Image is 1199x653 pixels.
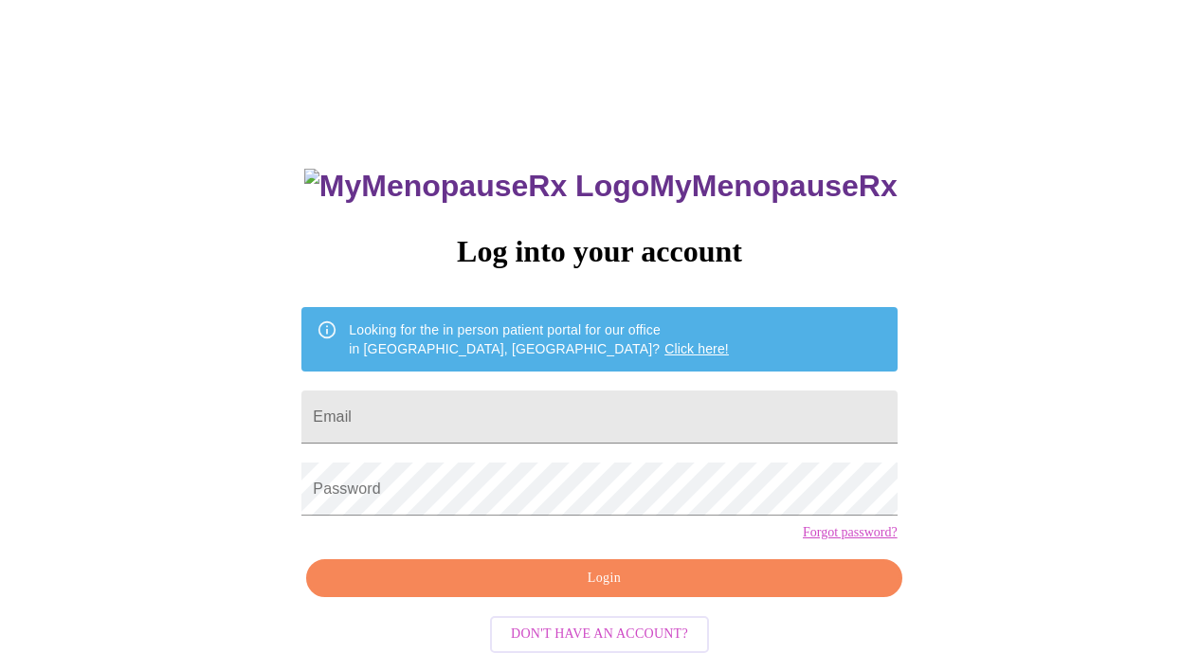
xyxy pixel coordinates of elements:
span: Don't have an account? [511,623,688,646]
a: Forgot password? [803,525,898,540]
a: Click here! [664,341,729,356]
h3: MyMenopauseRx [304,169,898,204]
div: Looking for the in person patient portal for our office in [GEOGRAPHIC_DATA], [GEOGRAPHIC_DATA]? [349,313,729,366]
a: Don't have an account? [485,625,714,641]
img: MyMenopauseRx Logo [304,169,649,204]
button: Don't have an account? [490,616,709,653]
button: Login [306,559,901,598]
h3: Log into your account [301,234,897,269]
span: Login [328,567,880,590]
